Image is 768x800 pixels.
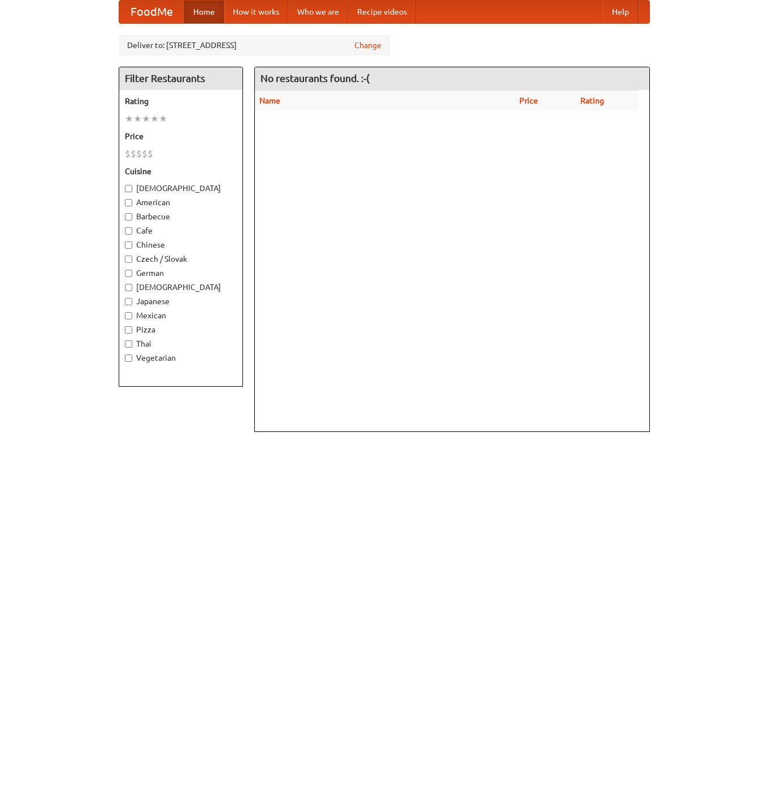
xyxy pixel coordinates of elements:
[125,197,237,208] label: American
[142,113,150,125] li: ★
[125,298,132,305] input: Japanese
[125,326,132,334] input: Pizza
[125,96,237,107] h5: Rating
[119,1,184,23] a: FoodMe
[224,1,288,23] a: How it works
[125,340,132,348] input: Thai
[125,284,132,291] input: [DEMOGRAPHIC_DATA]
[125,296,237,307] label: Japanese
[184,1,224,23] a: Home
[125,338,237,349] label: Thai
[119,67,242,90] h4: Filter Restaurants
[125,211,237,222] label: Barbecue
[125,253,237,265] label: Czech / Slovak
[580,96,604,105] a: Rating
[259,96,280,105] a: Name
[354,40,381,51] a: Change
[125,310,237,321] label: Mexican
[136,148,142,160] li: $
[348,1,416,23] a: Recipe videos
[125,199,132,206] input: American
[125,270,132,277] input: German
[125,225,237,236] label: Cafe
[125,131,237,142] h5: Price
[125,148,131,160] li: $
[125,227,132,235] input: Cafe
[147,148,153,160] li: $
[125,256,132,263] input: Czech / Slovak
[125,183,237,194] label: [DEMOGRAPHIC_DATA]
[119,35,390,55] div: Deliver to: [STREET_ADDRESS]
[519,96,538,105] a: Price
[125,282,237,293] label: [DEMOGRAPHIC_DATA]
[125,166,237,177] h5: Cuisine
[150,113,159,125] li: ★
[125,113,133,125] li: ★
[133,113,142,125] li: ★
[125,213,132,220] input: Barbecue
[131,148,136,160] li: $
[261,73,370,84] ng-pluralize: No restaurants found. :-(
[125,185,132,192] input: [DEMOGRAPHIC_DATA]
[125,352,237,364] label: Vegetarian
[125,241,132,249] input: Chinese
[125,312,132,319] input: Mexican
[125,239,237,250] label: Chinese
[288,1,348,23] a: Who we are
[125,354,132,362] input: Vegetarian
[125,324,237,335] label: Pizza
[603,1,638,23] a: Help
[159,113,167,125] li: ★
[142,148,147,160] li: $
[125,267,237,279] label: German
